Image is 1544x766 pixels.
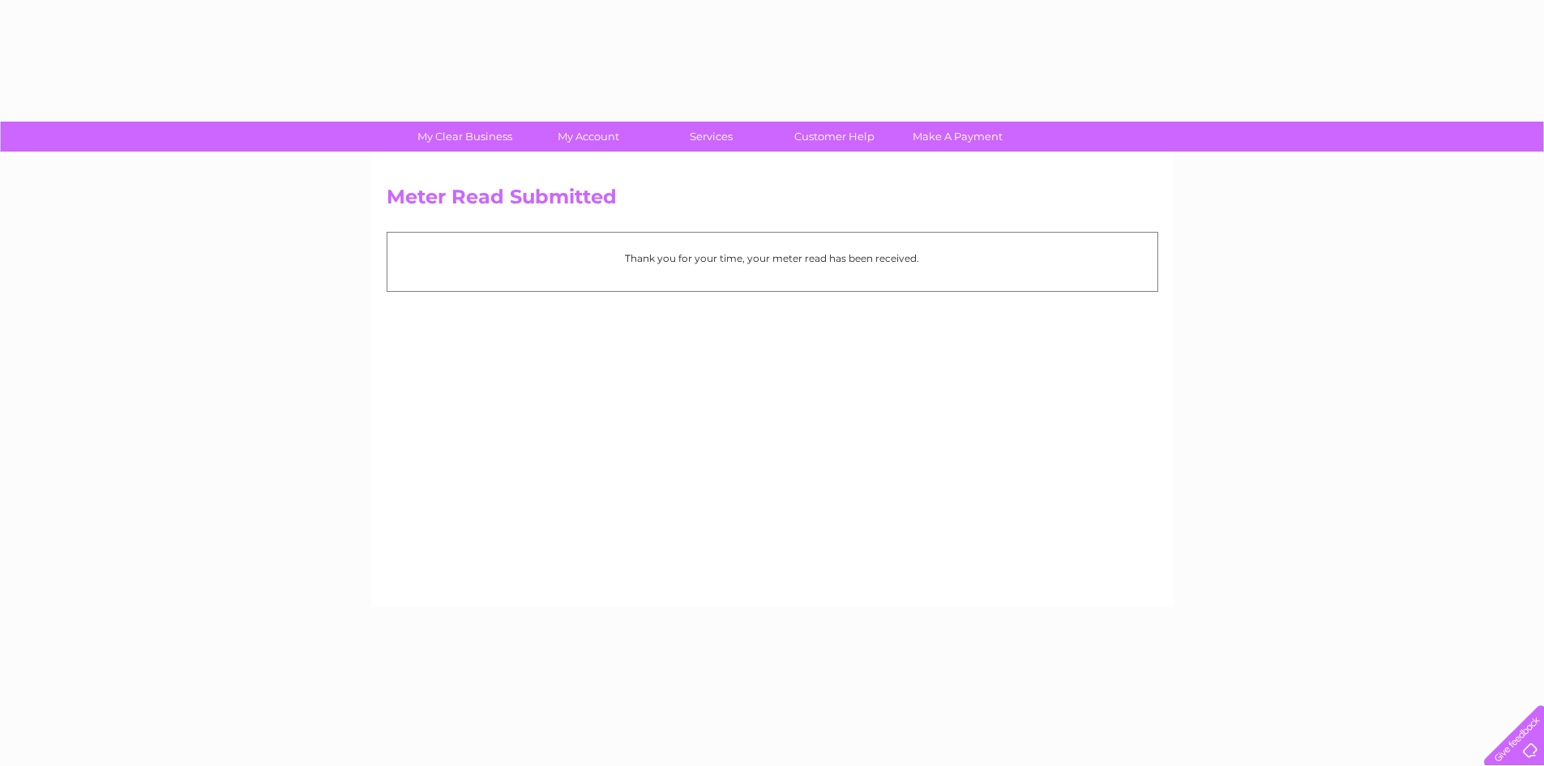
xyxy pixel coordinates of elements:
[387,186,1158,216] h2: Meter Read Submitted
[768,122,901,152] a: Customer Help
[891,122,1024,152] a: Make A Payment
[521,122,655,152] a: My Account
[644,122,778,152] a: Services
[398,122,532,152] a: My Clear Business
[396,250,1149,266] p: Thank you for your time, your meter read has been received.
